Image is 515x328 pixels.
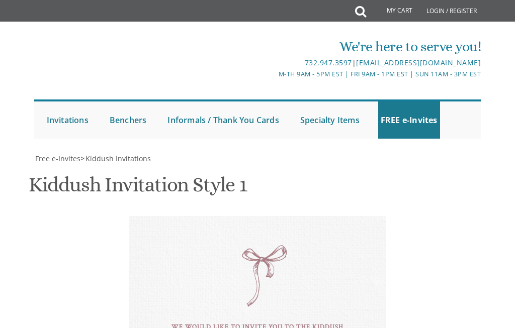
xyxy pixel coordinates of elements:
[365,1,419,21] a: My Cart
[184,69,481,79] div: M-Th 9am - 5pm EST | Fri 9am - 1pm EST | Sun 11am - 3pm EST
[80,154,151,163] span: >
[107,101,149,139] a: Benchers
[298,101,362,139] a: Specialty Items
[35,154,80,163] span: Free e-Invites
[29,174,247,203] h1: Kiddush Invitation Style 1
[34,154,80,163] a: Free e-Invites
[85,154,151,163] span: Kiddush Invitations
[184,37,481,57] div: We're here to serve you!
[165,101,281,139] a: Informals / Thank You Cards
[184,57,481,69] div: |
[356,58,481,67] a: [EMAIL_ADDRESS][DOMAIN_NAME]
[305,58,352,67] a: 732.947.3597
[84,154,151,163] a: Kiddush Invitations
[44,101,91,139] a: Invitations
[378,101,440,139] a: FREE e-Invites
